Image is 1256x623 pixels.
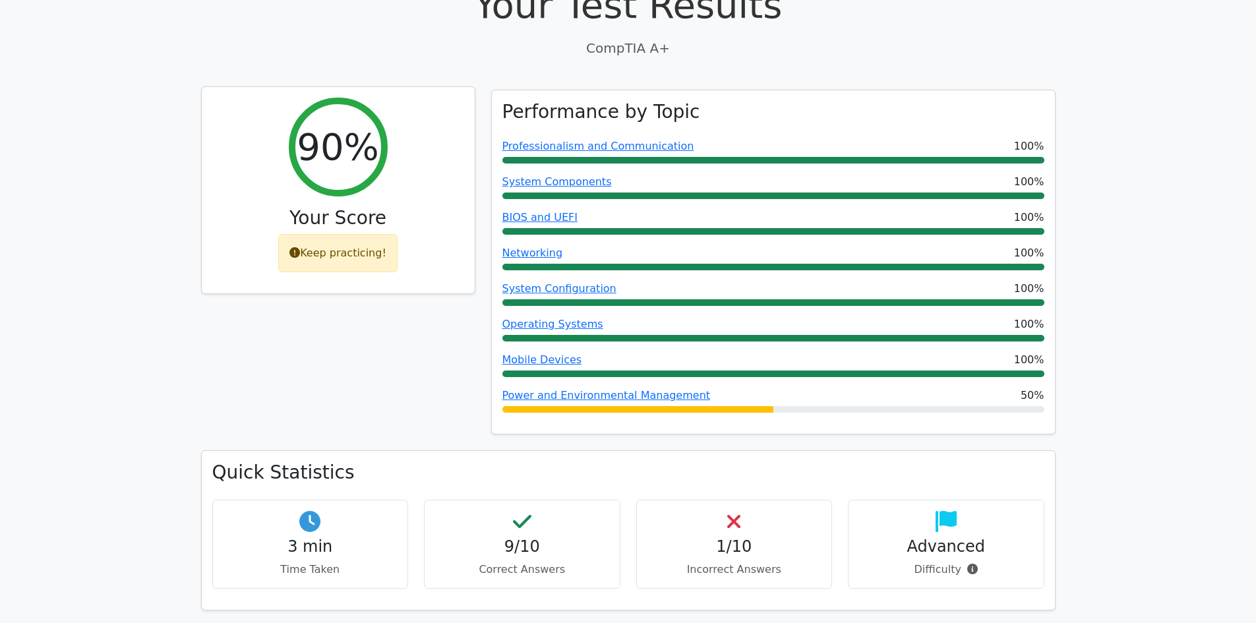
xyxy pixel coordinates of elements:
a: Power and Environmental Management [502,389,711,401]
h3: Performance by Topic [502,101,700,123]
a: System Configuration [502,282,616,295]
span: 100% [1014,138,1044,154]
a: Mobile Devices [502,353,582,366]
p: Correct Answers [435,562,609,578]
span: 100% [1014,281,1044,297]
a: Professionalism and Communication [502,140,694,152]
a: System Components [502,175,612,188]
a: Operating Systems [502,318,603,330]
h4: Advanced [859,537,1033,556]
span: 100% [1014,174,1044,190]
h4: 1/10 [647,537,822,556]
h3: Your Score [212,207,464,229]
p: Difficulty [859,562,1033,578]
a: Networking [502,247,563,259]
span: 100% [1014,245,1044,261]
h3: Quick Statistics [212,461,1044,484]
p: Incorrect Answers [647,562,822,578]
span: 100% [1014,210,1044,225]
h4: 3 min [224,537,398,556]
span: 50% [1021,388,1044,403]
span: 100% [1014,352,1044,368]
p: CompTIA A+ [201,38,1056,58]
h2: 90% [297,125,378,169]
h4: 9/10 [435,537,609,556]
p: Time Taken [224,562,398,578]
a: BIOS and UEFI [502,211,578,223]
span: 100% [1014,316,1044,332]
div: Keep practicing! [278,234,398,272]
